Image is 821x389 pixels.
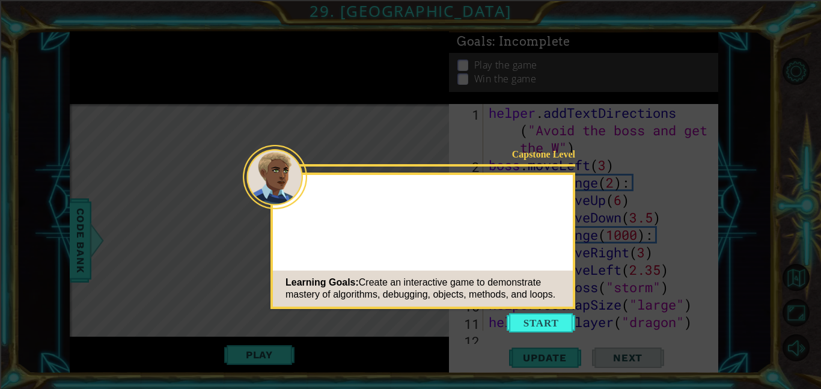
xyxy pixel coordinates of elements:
[5,16,816,26] div: Sort New > Old
[5,81,816,91] div: Move To ...
[499,148,575,161] div: Capstone Level
[285,277,555,299] span: Create an interactive game to demonstrate mastery of algorithms, debugging, objects, methods, and...
[5,59,816,70] div: Sign out
[5,5,816,16] div: Sort A > Z
[5,26,816,37] div: Move To ...
[5,70,816,81] div: Rename
[285,277,359,287] span: Learning Goals:
[5,48,816,59] div: Options
[5,37,816,48] div: Delete
[507,313,575,332] button: Start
